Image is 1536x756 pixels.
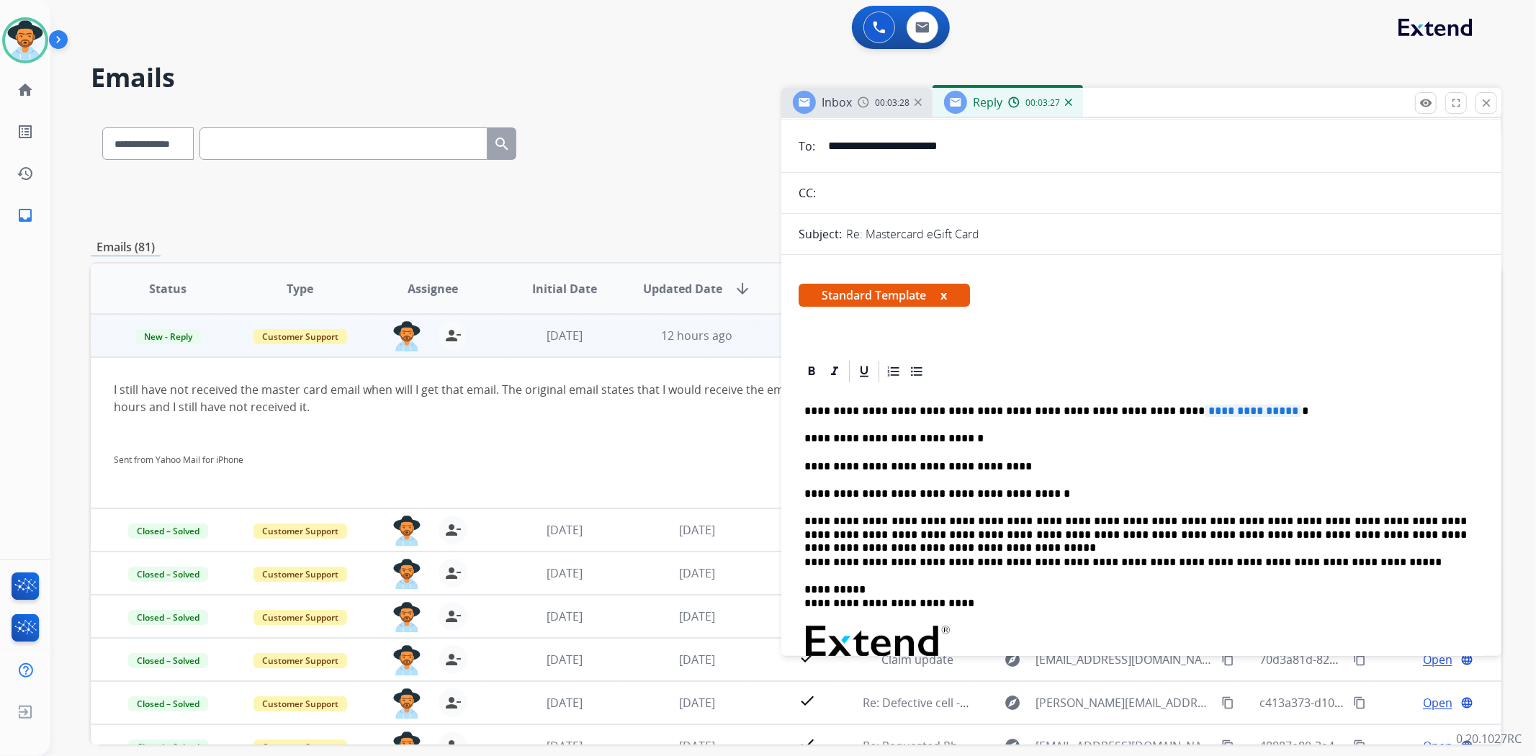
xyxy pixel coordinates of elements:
p: 0.20.1027RC [1456,730,1522,747]
span: Closed – Solved [128,696,208,711]
mat-icon: person_remove [444,564,462,582]
mat-icon: person_remove [444,521,462,539]
span: Reply [973,94,1002,110]
span: Open [1423,651,1452,668]
div: Underline [853,361,875,382]
span: [DATE] [547,652,583,667]
img: agent-avatar [392,559,421,589]
span: Open [1423,694,1452,711]
span: [DATE] [547,328,583,343]
span: [DATE] [547,738,583,754]
div: Ordered List [883,361,904,382]
span: Customer Support [253,696,347,711]
mat-icon: list_alt [17,123,34,140]
span: New - Reply [135,329,201,344]
mat-icon: home [17,81,34,99]
a: Sent from Yahoo Mail for iPhone [114,454,243,466]
span: [EMAIL_ADDRESS][DOMAIN_NAME] [1036,651,1213,668]
mat-icon: person_remove [444,694,462,711]
mat-icon: person_remove [444,327,462,344]
mat-icon: language [1460,653,1473,666]
mat-icon: person_remove [444,651,462,668]
div: Bold [801,361,822,382]
mat-icon: check [799,735,816,752]
span: Open [1423,737,1452,755]
mat-icon: check [799,692,816,709]
span: Closed – Solved [128,610,208,625]
img: agent-avatar [392,645,421,675]
span: [DATE] [679,652,715,667]
mat-icon: content_copy [1221,653,1234,666]
span: Status [149,280,187,297]
span: Standard Template [799,284,970,307]
mat-icon: check [799,649,816,666]
mat-icon: fullscreen [1450,96,1463,109]
mat-icon: arrow_downward [734,280,751,297]
span: [DATE] [679,695,715,711]
img: agent-avatar [392,602,421,632]
mat-icon: language [1460,696,1473,709]
mat-icon: explore [1004,694,1021,711]
span: c413a373-d106-469f-a0c8-4597a288a3a6 [1260,695,1478,711]
mat-icon: content_copy [1353,696,1366,709]
span: 00:03:28 [875,97,910,109]
span: Re: Requested Photos [863,738,983,754]
mat-icon: content_copy [1353,653,1366,666]
span: Initial Date [532,280,597,297]
span: [DATE] [547,565,583,581]
mat-icon: history [17,165,34,182]
img: agent-avatar [392,516,421,546]
span: [EMAIL_ADDRESS][DOMAIN_NAME] [1036,737,1213,755]
mat-icon: remove_red_eye [1419,96,1432,109]
span: Closed – Solved [128,567,208,582]
span: Customer Support [253,739,347,755]
p: To: [799,138,815,155]
mat-icon: person_remove [444,608,462,625]
img: avatar [5,20,45,60]
span: [DATE] [679,522,715,538]
p: Emails (81) [91,238,161,256]
span: 48887e80-3a44-4511-adbe-f7a8a808c249 [1260,738,1480,754]
mat-icon: explore [1004,651,1021,668]
mat-icon: close [1480,96,1493,109]
p: Subject: [799,225,842,243]
div: I still have not received the master card email when will I get that email. The original email st... [114,381,1214,485]
span: Customer Support [253,610,347,625]
span: Customer Support [253,523,347,539]
p: CC: [799,184,816,202]
img: agent-avatar [392,321,421,351]
span: Customer Support [253,567,347,582]
div: Bullet List [906,361,928,382]
span: [DATE] [679,608,715,624]
h2: Emails [91,63,1501,92]
mat-icon: inbox [17,207,34,224]
span: 70d3a81d-82b1-4368-ac99-2bc2ccda5b00 [1260,652,1483,667]
mat-icon: content_copy [1221,739,1234,752]
span: Closed – Solved [128,523,208,539]
img: agent-avatar [392,688,421,719]
button: x [940,287,947,304]
span: Inbox [822,94,852,110]
mat-icon: explore [1004,737,1021,755]
span: Re: Defective cell - Fw: Your Pool Supply Unlimited Order 30387231 has shipped [863,695,1292,711]
span: [PERSON_NAME][EMAIL_ADDRESS][PERSON_NAME][DOMAIN_NAME] [1036,694,1213,711]
mat-icon: person_remove [444,737,462,755]
p: Re: Mastercard eGift Card [846,225,979,243]
span: [DATE] [547,522,583,538]
mat-icon: content_copy [1221,696,1234,709]
span: Updated Date [643,280,722,297]
span: [DATE] [679,738,715,754]
span: Assignee [408,280,458,297]
span: Closed – Solved [128,653,208,668]
span: [DATE] [679,565,715,581]
span: Type [287,280,313,297]
span: [DATE] [547,608,583,624]
span: Closed – Solved [128,739,208,755]
div: Italic [824,361,845,382]
span: Customer Support [253,653,347,668]
mat-icon: content_copy [1353,739,1366,752]
span: 00:03:27 [1025,97,1060,109]
mat-icon: search [493,135,511,153]
span: 12 hours ago [661,328,732,343]
span: [DATE] [547,695,583,711]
